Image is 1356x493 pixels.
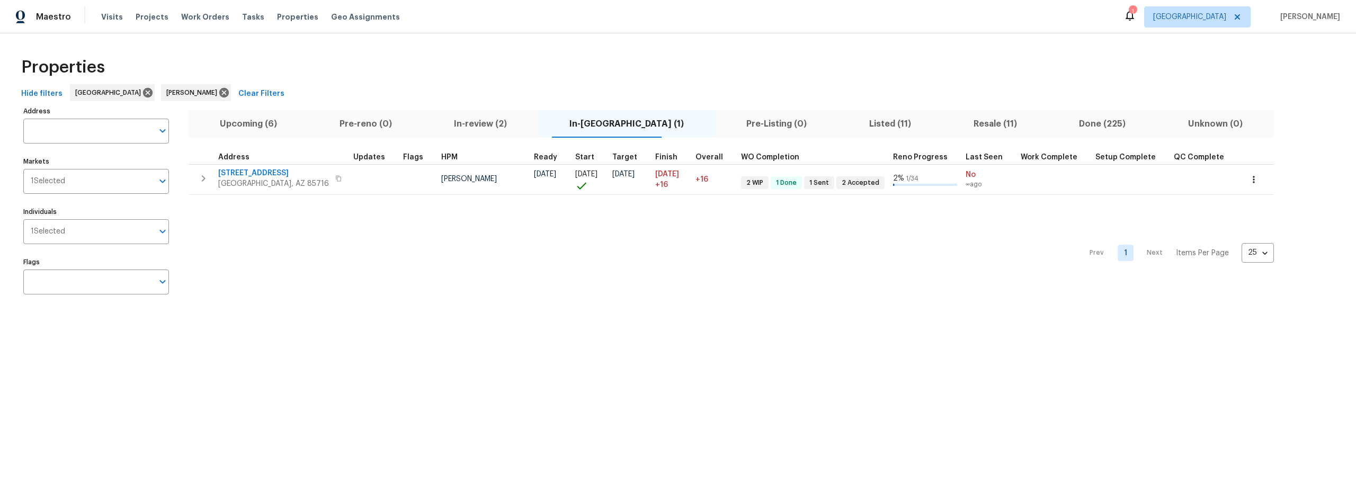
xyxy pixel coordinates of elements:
[1242,239,1274,266] div: 25
[534,171,556,178] span: [DATE]
[166,87,221,98] span: [PERSON_NAME]
[612,154,637,161] span: Target
[906,175,918,182] span: 1 / 34
[534,154,567,161] div: Earliest renovation start date (first business day after COE or Checkout)
[651,164,691,194] td: Scheduled to finish 16 day(s) late
[136,12,168,22] span: Projects
[612,171,635,178] span: [DATE]
[218,168,329,178] span: [STREET_ADDRESS]
[655,154,687,161] div: Projected renovation finish date
[772,178,801,187] span: 1 Done
[1021,154,1077,161] span: Work Complete
[101,12,123,22] span: Visits
[844,116,936,131] span: Listed (11)
[277,12,318,22] span: Properties
[430,116,532,131] span: In-review (2)
[23,108,169,114] label: Address
[218,154,249,161] span: Address
[234,84,289,104] button: Clear Filters
[575,171,597,178] span: [DATE]
[155,174,170,189] button: Open
[837,178,884,187] span: 2 Accepted
[181,12,229,22] span: Work Orders
[742,178,768,187] span: 2 WIP
[1080,201,1274,305] nav: Pagination Navigation
[805,178,833,187] span: 1 Sent
[741,154,799,161] span: WO Completion
[315,116,417,131] span: Pre-reno (0)
[70,84,155,101] div: [GEOGRAPHIC_DATA]
[966,154,1003,161] span: Last Seen
[691,164,737,194] td: 16 day(s) past target finish date
[695,154,723,161] span: Overall
[575,154,594,161] span: Start
[1276,12,1340,22] span: [PERSON_NAME]
[75,87,145,98] span: [GEOGRAPHIC_DATA]
[17,84,67,104] button: Hide filters
[31,227,65,236] span: 1 Selected
[23,259,169,265] label: Flags
[949,116,1042,131] span: Resale (11)
[1153,12,1226,22] span: [GEOGRAPHIC_DATA]
[195,116,302,131] span: Upcoming (6)
[238,87,284,101] span: Clear Filters
[21,62,105,73] span: Properties
[575,154,604,161] div: Actual renovation start date
[23,209,169,215] label: Individuals
[721,116,832,131] span: Pre-Listing (0)
[23,158,169,165] label: Markets
[655,180,668,190] span: +16
[242,13,264,21] span: Tasks
[893,154,948,161] span: Reno Progress
[155,123,170,138] button: Open
[218,178,329,189] span: [GEOGRAPHIC_DATA], AZ 85716
[695,176,708,183] span: +16
[1163,116,1268,131] span: Unknown (0)
[36,12,71,22] span: Maestro
[1118,245,1134,261] a: Goto page 1
[155,224,170,239] button: Open
[612,154,647,161] div: Target renovation project end date
[403,154,423,161] span: Flags
[1054,116,1150,131] span: Done (225)
[893,175,904,182] span: 2 %
[1129,6,1136,17] div: 1
[545,116,709,131] span: In-[GEOGRAPHIC_DATA] (1)
[441,154,458,161] span: HPM
[695,154,733,161] div: Days past target finish date
[353,154,385,161] span: Updates
[1095,154,1156,161] span: Setup Complete
[655,154,677,161] span: Finish
[161,84,231,101] div: [PERSON_NAME]
[966,169,1012,180] span: No
[655,171,679,178] span: [DATE]
[1174,154,1224,161] span: QC Complete
[571,164,608,194] td: Project started on time
[1176,248,1229,258] p: Items Per Page
[534,154,557,161] span: Ready
[155,274,170,289] button: Open
[331,12,400,22] span: Geo Assignments
[21,87,63,101] span: Hide filters
[966,180,1012,189] span: ∞ ago
[441,175,497,183] span: [PERSON_NAME]
[31,177,65,186] span: 1 Selected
